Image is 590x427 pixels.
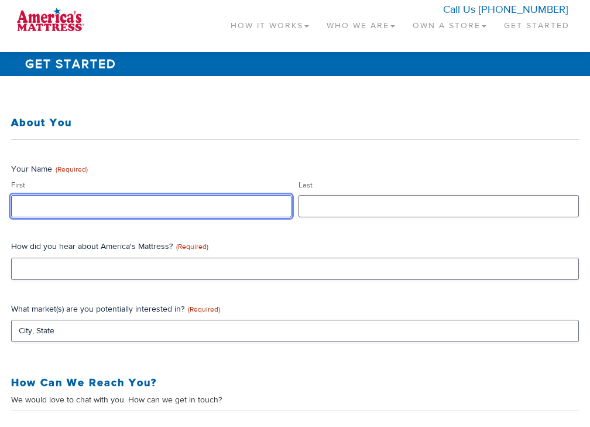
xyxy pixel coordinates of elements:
[11,320,579,342] input: City, State
[479,3,568,16] a: [PHONE_NUMBER]
[11,394,579,406] div: We would love to chat with you. How can we get in touch?
[56,165,88,174] span: (Required)
[11,303,579,315] label: What market(s) are you potentially interested in?
[11,180,291,191] label: First
[443,3,475,16] span: Call Us
[318,6,404,40] a: Who We Are
[20,52,570,76] h1: Get Started
[176,242,208,251] span: (Required)
[188,305,220,314] span: (Required)
[222,6,318,40] a: How It Works
[299,180,579,191] label: Last
[11,163,88,175] legend: Your Name
[11,241,579,252] label: How did you hear about America's Mattress?
[11,377,579,389] h3: How Can We Reach You?
[495,6,578,40] a: Get Started
[12,6,90,35] img: logo
[11,117,579,129] h3: About You
[404,6,495,40] a: Own a Store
